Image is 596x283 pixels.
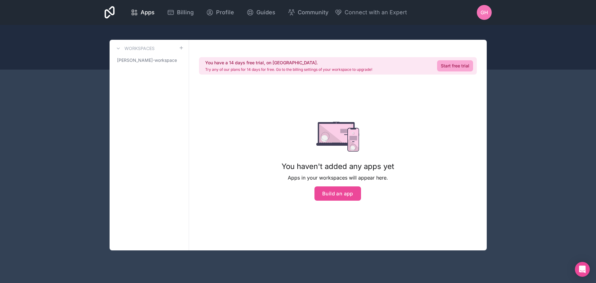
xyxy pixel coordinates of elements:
[282,162,394,171] h1: You haven't added any apps yet
[205,60,372,66] h2: You have a 14 days free trial, on [GEOGRAPHIC_DATA].
[115,55,184,66] a: [PERSON_NAME]-workspace
[298,8,328,17] span: Community
[177,8,194,17] span: Billing
[201,6,239,19] a: Profile
[316,122,359,152] img: empty state
[124,45,155,52] h3: Workspaces
[126,6,160,19] a: Apps
[481,9,488,16] span: GH
[117,57,177,63] span: [PERSON_NAME]-workspace
[314,186,361,201] button: Build an app
[205,67,372,72] p: Try any of our plans for 14 days for free. Go to the billing settings of your workspace to upgrade!
[216,8,234,17] span: Profile
[115,45,155,52] a: Workspaces
[575,262,590,277] div: Open Intercom Messenger
[141,8,155,17] span: Apps
[437,60,473,71] a: Start free trial
[283,6,333,19] a: Community
[242,6,280,19] a: Guides
[256,8,275,17] span: Guides
[335,8,407,17] button: Connect with an Expert
[345,8,407,17] span: Connect with an Expert
[162,6,199,19] a: Billing
[282,174,394,181] p: Apps in your workspaces will appear here.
